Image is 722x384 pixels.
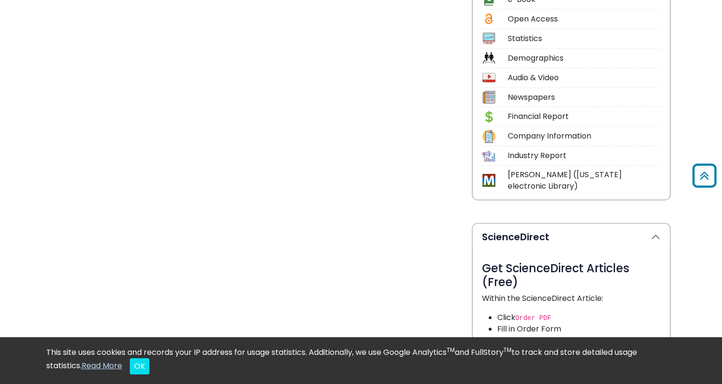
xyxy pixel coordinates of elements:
div: Audio & Video [508,72,660,84]
a: ILL Form [586,335,617,346]
h3: Get ScienceDirect Articles (Free) [482,262,660,289]
div: Company Information [508,130,660,142]
div: Demographics [508,53,660,64]
sup: TM [447,346,455,354]
button: Close [130,358,149,374]
img: Icon Audio & Video [482,71,495,84]
li: Fill in Order Form [497,323,660,335]
div: Newspapers [508,92,660,103]
div: Open Access [508,13,660,25]
a: Back to Top [689,168,720,184]
code: Order PDF [515,314,552,322]
img: Icon Statistics [482,32,495,45]
img: Icon Industry Report [482,149,495,162]
li: If no , order via [497,335,660,346]
img: Icon Company Information [482,130,495,143]
div: This site uses cookies and records your IP address for usage statistics. Additionally, we use Goo... [46,347,676,374]
img: Icon Open Access [483,12,495,25]
img: Icon MeL (Michigan electronic Library) [482,174,495,187]
div: Statistics [508,33,660,44]
li: Click [497,312,660,323]
a: Read More [82,360,122,371]
div: Industry Report [508,150,660,161]
img: Icon Demographics [482,52,495,64]
button: ScienceDirect [472,224,670,250]
img: Icon Newspapers [482,91,495,104]
p: Within the ScienceDirect Article: [482,293,660,304]
img: Icon Financial Report [482,110,495,123]
sup: TM [503,346,512,354]
div: [PERSON_NAME] ([US_STATE] electronic Library) [508,169,660,192]
div: Financial Report [508,111,660,122]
